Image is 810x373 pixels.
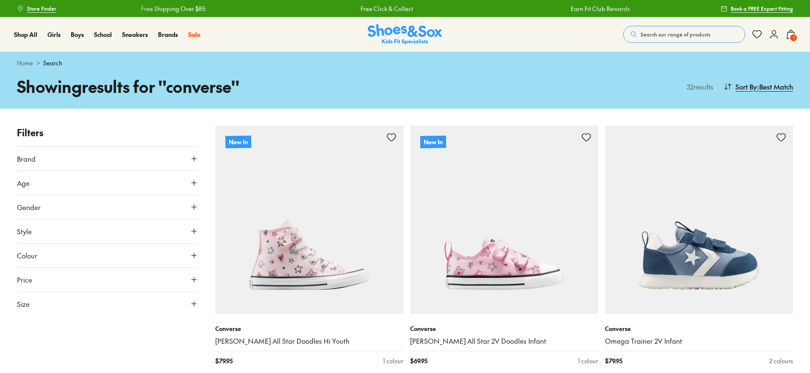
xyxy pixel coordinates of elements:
span: $ 79.95 [605,356,622,365]
a: New In [215,126,403,314]
div: > [17,59,793,67]
a: Sneakers [122,30,148,39]
a: Brands [158,30,178,39]
a: Omega Trainer 2V Infant [605,337,793,346]
a: Shop All [14,30,37,39]
button: Sort By:Best Match [724,77,793,96]
button: Style [17,219,198,243]
span: Sort By [735,81,757,92]
a: [PERSON_NAME] All Star 2V Doodles Infant [410,337,598,346]
p: Converse [215,324,403,333]
a: Free Shipping Over $85 [139,4,204,13]
div: 2 colours [769,356,793,365]
button: Size [17,292,198,316]
img: SNS_Logo_Responsive.svg [368,24,442,45]
h1: Showing results for " converse " [17,74,405,98]
div: 1 colour [578,356,598,365]
a: Sale [188,30,200,39]
a: Free Click & Collect [359,4,411,13]
span: Store Finder [27,5,56,12]
a: School [94,30,112,39]
p: Converse [410,324,598,333]
span: Search our range of products [641,31,710,38]
a: Book a FREE Expert Fitting [721,1,793,16]
button: Search our range of products [623,26,745,43]
button: Price [17,268,198,292]
p: 32 results [683,81,713,92]
p: New In [225,135,251,148]
a: New In [410,126,598,314]
p: Filters [17,126,198,140]
button: Brand [17,147,198,171]
span: Age [17,178,30,188]
span: Search [43,59,62,67]
a: Home [17,59,33,67]
div: 1 colour [383,356,403,365]
button: Colour [17,244,198,267]
span: Gender [17,202,41,212]
span: Brand [17,154,36,164]
span: Book a FREE Expert Fitting [731,5,793,12]
span: $ 69.95 [410,356,427,365]
span: Price [17,275,32,285]
a: Girls [47,30,61,39]
a: Shoes & Sox [368,24,442,45]
a: Boys [71,30,84,39]
a: [PERSON_NAME] All Star Doodles Hi Youth [215,337,403,346]
button: 1 [786,25,796,44]
p: New In [420,135,446,148]
span: : Best Match [757,81,793,92]
a: Store Finder [17,1,56,16]
span: Colour [17,250,37,261]
span: 1 [789,34,798,42]
span: Style [17,226,32,236]
span: $ 79.95 [215,356,233,365]
button: Gender [17,195,198,219]
a: Earn Fit Club Rewards [569,4,628,13]
button: Age [17,171,198,195]
span: Size [17,299,30,309]
p: Converse [605,324,793,333]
